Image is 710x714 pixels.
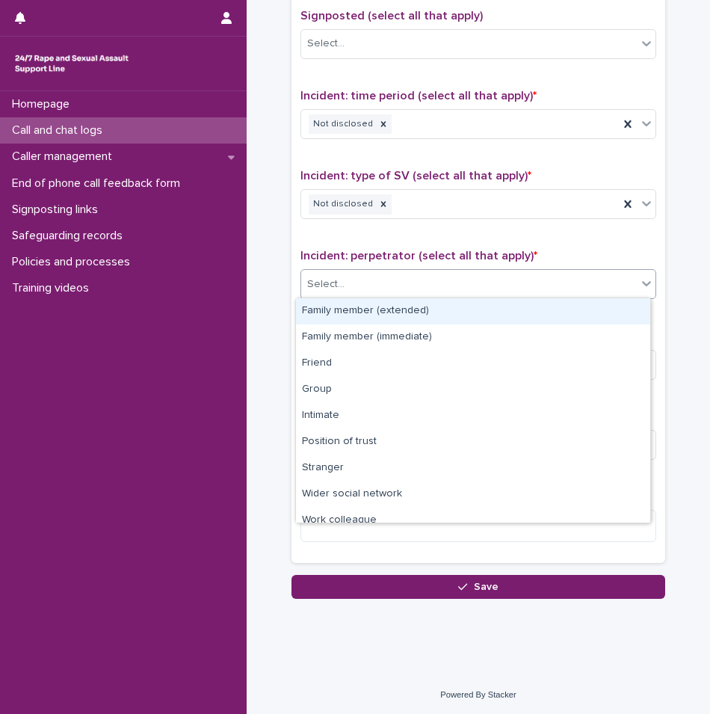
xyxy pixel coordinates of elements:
div: Friend [296,351,650,377]
div: Group [296,377,650,403]
p: Policies and processes [6,255,142,269]
span: Save [474,582,498,592]
span: Incident: type of SV (select all that apply) [300,170,531,182]
div: Stranger [296,455,650,481]
p: Safeguarding records [6,229,135,243]
div: Intimate [296,403,650,429]
div: Not disclosed [309,114,375,135]
p: Training videos [6,281,101,295]
div: Family member (immediate) [296,324,650,351]
img: rhQMoQhaT3yELyF149Cw [12,49,132,79]
p: Homepage [6,97,81,111]
span: Signposted (select all that apply) [300,10,483,22]
p: Caller management [6,150,124,164]
div: Not disclosed [309,194,375,215]
span: Incident: perpetrator (select all that apply) [300,250,537,262]
div: Family member (extended) [296,298,650,324]
button: Save [291,575,665,599]
p: Call and chat logs [6,123,114,138]
div: Wider social network [296,481,650,508]
a: Powered By Stacker [440,690,516,699]
div: Select... [307,277,345,292]
div: Position of trust [296,429,650,455]
div: Work colleague [296,508,650,534]
p: End of phone call feedback form [6,176,192,191]
span: Incident: time period (select all that apply) [300,90,537,102]
p: Signposting links [6,203,110,217]
div: Select... [307,36,345,52]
